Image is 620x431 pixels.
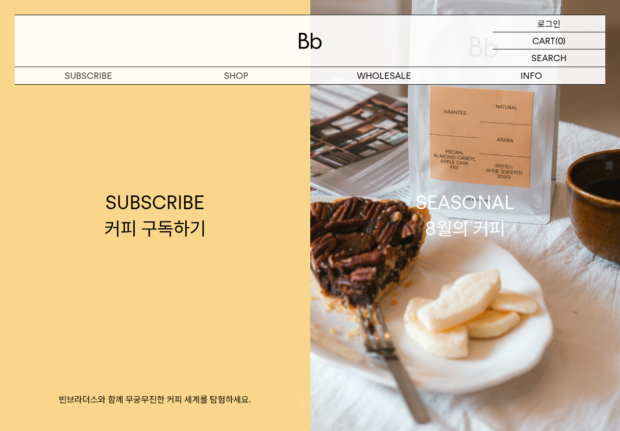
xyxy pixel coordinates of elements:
[162,67,310,84] a: SHOP
[310,67,458,84] p: WHOLESALE
[104,190,206,241] div: SUBSCRIBE 커피 구독하기
[555,32,566,49] p: (0)
[298,33,322,49] img: 로고
[532,32,555,49] p: CART
[537,15,561,32] p: 로그인
[15,67,162,84] a: SUBSCRIBE
[458,67,605,84] p: INFO
[493,32,605,49] a: CART (0)
[493,15,605,32] a: 로그인
[416,190,515,241] div: SEASONAL 8월의 커피
[531,49,567,67] p: SEARCH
